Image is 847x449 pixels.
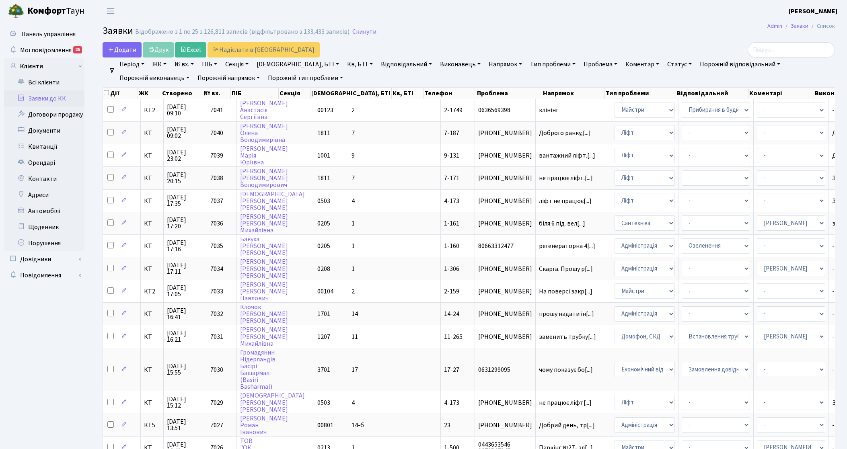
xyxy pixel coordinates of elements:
a: Кв, БТІ [344,57,376,71]
span: [DATE] 15:12 [167,396,204,409]
span: 1-161 [444,219,459,228]
span: 3701 [317,365,330,374]
span: КТ [144,400,160,406]
b: [PERSON_NAME] [789,7,837,16]
a: Орендарі [4,155,84,171]
a: [PERSON_NAME][PERSON_NAME]Павлович [240,280,288,303]
span: 1-160 [444,242,459,250]
span: [DATE] 16:21 [167,330,204,343]
span: 7039 [210,151,223,160]
a: Всі клієнти [4,74,84,90]
span: Доброго ранку,[...] [539,129,591,137]
span: Заявки [103,24,133,38]
a: [DEMOGRAPHIC_DATA], БТІ [253,57,342,71]
span: 7038 [210,174,223,182]
a: [PERSON_NAME][PERSON_NAME]Володимирович [240,167,288,189]
a: Проблема [580,57,621,71]
span: 7036 [210,219,223,228]
a: Квитанції [4,139,84,155]
span: [DATE] 17:20 [167,217,204,230]
a: [DEMOGRAPHIC_DATA][PERSON_NAME][PERSON_NAME] [240,190,305,212]
span: 0208 [317,264,330,273]
span: ліфт не працює[...] [539,197,592,205]
span: 2 [352,287,355,296]
a: Адреси [4,187,84,203]
span: КТ [144,266,160,272]
span: 17-27 [444,365,459,374]
a: Порожній напрямок [194,71,263,85]
span: Таун [27,4,84,18]
span: КТ [144,334,160,340]
span: [DATE] 20:15 [167,172,204,185]
span: 0205 [317,242,330,250]
a: Клочок[PERSON_NAME][PERSON_NAME] [240,303,288,325]
span: 1811 [317,174,330,182]
span: 11 [352,332,358,341]
span: чому показує бо[...] [539,365,593,374]
span: На поверсі закр[...] [539,287,592,296]
span: Додати [108,45,136,54]
span: 14 [352,310,358,318]
a: Контакти [4,171,84,187]
span: 1207 [317,332,330,341]
a: [PERSON_NAME][PERSON_NAME][PERSON_NAME] [240,258,288,280]
span: [PHONE_NUMBER] [478,422,532,428]
span: не працює ліфт.[...] [539,174,593,182]
a: Щоденник [4,219,84,235]
span: [DATE] 16:41 [167,308,204,320]
span: КТ2 [144,288,160,295]
span: 1-306 [444,264,459,273]
a: Скинути [352,28,376,36]
span: 0503 [317,197,330,205]
span: [DATE] 17:16 [167,240,204,252]
span: 11-265 [444,332,463,341]
span: 00123 [317,106,333,115]
span: [PHONE_NUMBER] [478,311,532,317]
a: Секція [222,57,252,71]
span: 4-173 [444,197,459,205]
span: заменить трубку[...] [539,332,596,341]
span: 4 [352,197,355,205]
a: Порушення [4,235,84,251]
a: ГромадянинНідерландівБасіріБашармал(BasiriBasharmal) [240,348,275,392]
span: 7029 [210,398,223,407]
span: [DATE] 23:02 [167,149,204,162]
li: Список [808,22,835,31]
span: клінінг [539,107,608,113]
b: Комфорт [27,4,66,17]
span: 7 [352,129,355,137]
span: 80663312477 [478,243,532,249]
span: КТ [144,130,160,136]
span: 14-б [352,421,364,430]
span: 2 [352,106,355,115]
a: Порожній відповідальний [697,57,783,71]
span: Мої повідомлення [20,46,72,55]
span: Панель управління [21,30,76,39]
span: 7027 [210,421,223,430]
span: 1811 [317,129,330,137]
a: Бакуха[PERSON_NAME][PERSON_NAME] [240,235,288,257]
th: Секція [279,88,310,99]
span: 7033 [210,287,223,296]
span: [PHONE_NUMBER] [478,175,532,181]
span: [DATE] 13:51 [167,418,204,431]
span: [DATE] 09:10 [167,104,204,117]
a: Порожній тип проблеми [265,71,346,85]
a: [PERSON_NAME][PERSON_NAME]Михайлівна [240,212,288,235]
span: регенераторна 4[...] [539,242,595,250]
th: Відповідальний [676,88,748,99]
span: 2-1749 [444,106,463,115]
a: [PERSON_NAME][PERSON_NAME]Михайлівна [240,326,288,348]
th: Телефон [423,88,476,99]
span: [DATE] 17:05 [167,285,204,297]
span: 7035 [210,242,223,250]
a: Документи [4,123,84,139]
th: № вх. [203,88,231,99]
span: прошу надати ін[...] [539,310,594,318]
span: 0636569398 [478,107,532,113]
a: [DEMOGRAPHIC_DATA][PERSON_NAME][PERSON_NAME] [240,392,305,414]
span: 1701 [317,310,330,318]
span: 7040 [210,129,223,137]
a: Тип проблеми [527,57,579,71]
span: 7032 [210,310,223,318]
